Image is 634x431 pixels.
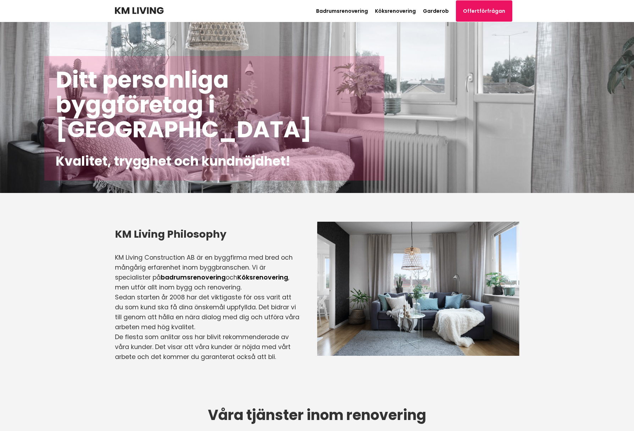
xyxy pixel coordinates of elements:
p: KM Living Construction AB är en byggfirma med bred och mångårig erfarenhet inom byggbranschen. Vi... [115,253,299,292]
h1: Ditt personliga byggföretag i [GEOGRAPHIC_DATA] [56,67,373,142]
a: Köksrenovering [375,7,416,15]
a: Garderob [423,7,449,15]
p: De flesta som anlitar oss har blivit rekommenderade av våra kunder. Det visar att våra kunder är ... [115,332,299,362]
a: badrumsrenovering [161,273,226,282]
a: Offertförfrågan [456,0,512,22]
h2: Våra tjänster inom renovering [115,407,519,423]
h3: KM Living Philosophy [115,227,299,241]
img: KM Living [115,7,164,14]
a: Köksrenovering [237,273,288,282]
h2: Kvalitet, trygghet och kundnöjdhet! [56,153,373,169]
img: Byggföretag i Stockholm [299,222,519,356]
a: Badrumsrenovering [316,7,368,15]
p: Sedan starten år 2008 har det viktigaste för oss varit att du som kund ska få dina önskemål uppfy... [115,292,299,332]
